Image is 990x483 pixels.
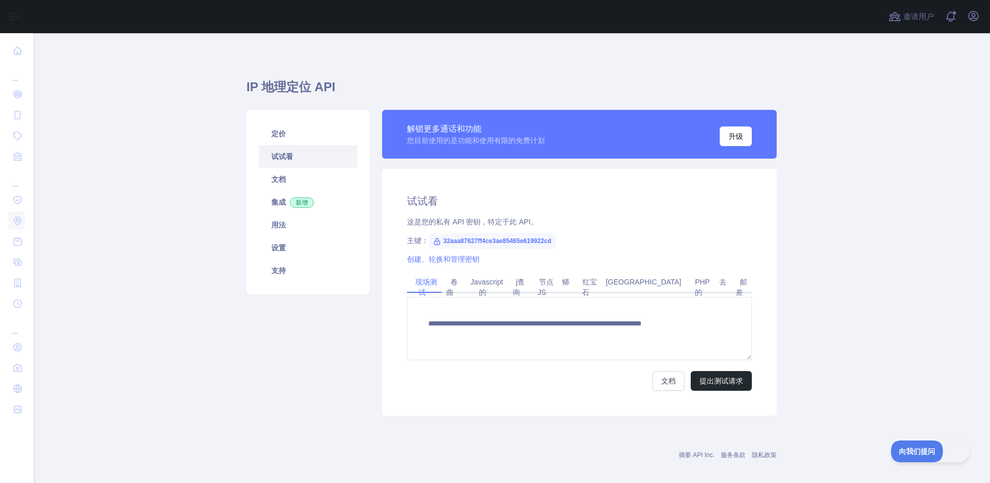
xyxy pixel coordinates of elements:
[652,371,685,391] a: 文档
[407,123,545,135] div: 解锁更多通话和功能
[602,274,686,290] a: [GEOGRAPHIC_DATA]
[259,168,357,191] a: 文档
[246,79,777,104] h1: IP 地理定位 API
[8,315,25,336] div: ...
[512,274,525,301] a: j查询
[886,8,936,25] button: 邀请用户
[407,218,538,226] font: 这是您的私有 API 密钥，特定于此 API。
[407,135,545,146] div: 您目前使用的是功能和使用有限的免费计划
[891,441,969,462] iframe: Toggle Customer Support
[736,274,747,301] a: 邮差
[8,168,25,189] div: ...
[467,274,503,301] a: Javascript的
[721,451,746,459] a: 服务条款
[720,126,752,146] button: 升级
[715,274,731,290] a: 去
[429,233,556,249] span: 32aaa87627ff4ce3ae85465e619922cd
[691,371,752,391] button: 提出测试请求
[679,451,715,459] a: 摘要 API Inc.
[8,62,25,83] div: ...
[446,274,458,301] a: 卷曲
[691,274,710,301] a: PHP 的
[407,235,752,246] div: 主键：
[259,122,357,145] a: 定价
[578,274,597,301] a: 红宝石
[558,274,574,290] a: 蟒
[259,214,357,236] a: 用法
[259,191,357,214] a: 集成新增
[290,197,314,208] span: 新增
[407,255,479,263] a: 创建、轮换和管理密钥
[535,274,554,301] a: 节点JS
[752,451,777,459] a: 隐私政策
[407,194,752,208] h2: 试试看
[259,259,357,282] a: 支持
[903,11,934,23] span: 邀请用户
[259,145,357,168] a: 试试看
[411,274,437,301] a: 现场测试
[259,236,357,259] a: 设置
